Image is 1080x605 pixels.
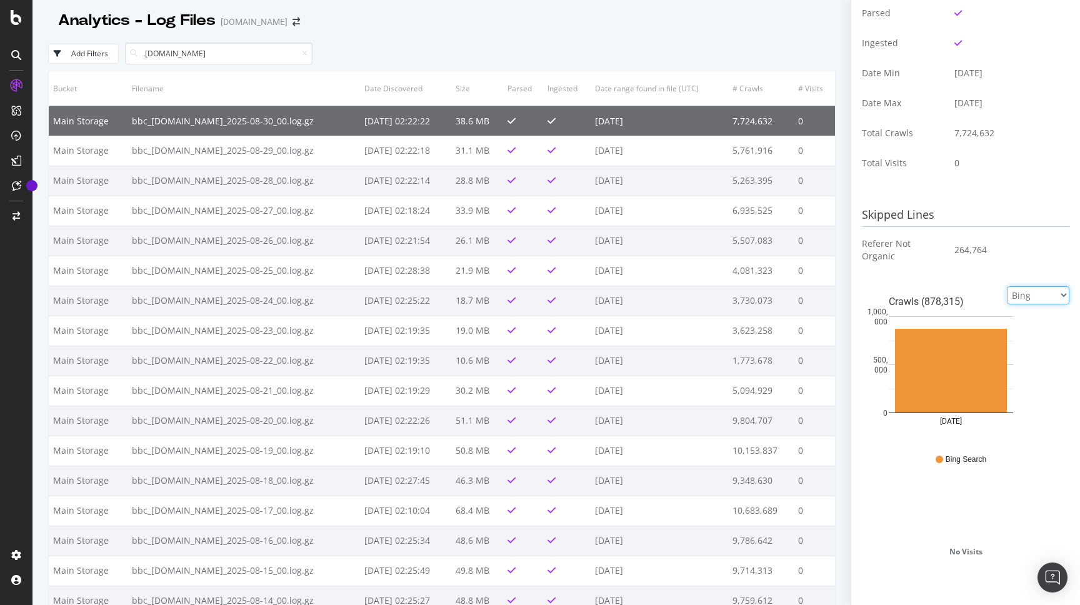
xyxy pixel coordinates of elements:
td: [DATE] 02:22:14 [360,166,451,196]
td: [DATE] 02:19:35 [360,316,451,346]
td: bbc_[DOMAIN_NAME]_2025-08-26_00.log.gz [127,226,361,256]
td: bbc_[DOMAIN_NAME]_2025-08-22_00.log.gz [127,346,361,376]
td: [DATE] [591,196,728,226]
td: 31.1 MB [451,136,503,166]
td: [DATE] [591,136,728,166]
td: [DATE] [591,346,728,376]
td: 10.6 MB [451,346,503,376]
th: Filename [127,71,361,106]
text: 000 [874,317,887,326]
td: bbc_[DOMAIN_NAME]_2025-08-23_00.log.gz [127,316,361,346]
td: [DATE] [591,166,728,196]
span: 264,764 [954,244,987,256]
td: 6,935,525 [728,196,794,226]
td: Main Storage [49,466,127,496]
td: [DATE] [591,286,728,316]
td: 26.1 MB [451,226,503,256]
td: [DATE] [591,556,728,586]
td: bbc_[DOMAIN_NAME]_2025-08-30_00.log.gz [127,106,361,136]
td: [DATE] [591,466,728,496]
td: 0 [794,316,835,346]
td: 0 [794,466,835,496]
td: [DATE] [591,106,728,136]
td: [DATE] 02:19:10 [360,436,451,466]
div: Analytics - Log Files [58,10,216,31]
td: 0 [794,136,835,166]
td: bbc_[DOMAIN_NAME]_2025-08-16_00.log.gz [127,526,361,556]
td: 9,804,707 [728,406,794,436]
td: 7,724,632 [945,118,1069,148]
td: 0 [794,376,835,406]
text: 0 [883,408,887,417]
th: # Crawls [728,71,794,106]
td: [DATE] 02:21:54 [360,226,451,256]
td: Main Storage [49,166,127,196]
th: Size [451,71,503,106]
td: [DATE] [591,526,728,556]
td: 7,724,632 [728,106,794,136]
td: 0 [794,556,835,586]
td: 0 [794,346,835,376]
td: [DATE] 02:22:18 [360,136,451,166]
td: 21.9 MB [451,256,503,286]
td: 10,153,837 [728,436,794,466]
td: bbc_[DOMAIN_NAME]_2025-08-25_00.log.gz [127,256,361,286]
td: [DATE] 02:25:34 [360,526,451,556]
td: 5,507,083 [728,226,794,256]
td: Referer Not Organic [862,233,945,267]
td: 0 [794,166,835,196]
td: Main Storage [49,316,127,346]
td: 4,081,323 [728,256,794,286]
th: Ingested [543,71,591,106]
td: Main Storage [49,256,127,286]
td: Date Min [862,58,945,88]
td: [DATE] [591,496,728,526]
td: 9,786,642 [728,526,794,556]
th: # Visits [794,71,835,106]
div: arrow-right-arrow-left [292,17,300,26]
td: 18.7 MB [451,286,503,316]
td: 46.3 MB [451,466,503,496]
td: bbc_[DOMAIN_NAME]_2025-08-15_00.log.gz [127,556,361,586]
td: 5,263,395 [728,166,794,196]
td: bbc_[DOMAIN_NAME]_2025-08-29_00.log.gz [127,136,361,166]
td: [DATE] [591,376,728,406]
th: Date range found in file (UTC) [591,71,728,106]
div: Open Intercom Messenger [1037,562,1067,592]
td: 9,714,313 [728,556,794,586]
td: 38.6 MB [451,106,503,136]
td: 0 [794,196,835,226]
button: Add Filters [48,44,119,64]
td: [DATE] 02:18:24 [360,196,451,226]
td: 3,623,258 [728,316,794,346]
td: Main Storage [49,496,127,526]
td: [DATE] 02:27:45 [360,466,451,496]
td: Date Max [862,88,945,118]
th: Bucket [49,71,127,106]
td: 0 [794,286,835,316]
td: 0 [794,406,835,436]
th: Date Discovered [360,71,451,106]
td: 0 [794,436,835,466]
td: 68.4 MB [451,496,503,526]
td: [DATE] 02:25:49 [360,556,451,586]
div: [DOMAIN_NAME] [221,16,287,28]
td: Total Crawls [862,118,945,148]
td: 0 [794,496,835,526]
td: 0 [945,148,1069,178]
td: [DATE] 02:19:35 [360,346,451,376]
td: 19.0 MB [451,316,503,346]
td: Main Storage [49,346,127,376]
td: bbc_[DOMAIN_NAME]_2025-08-24_00.log.gz [127,286,361,316]
text: [DATE] [940,417,962,426]
td: Main Storage [49,406,127,436]
td: 5,761,916 [728,136,794,166]
td: Main Storage [49,196,127,226]
td: [DATE] [591,406,728,436]
td: 33.9 MB [451,196,503,226]
td: 10,683,689 [728,496,794,526]
td: Main Storage [49,376,127,406]
td: [DATE] [945,58,1069,88]
td: 3,730,073 [728,286,794,316]
td: [DATE] 02:22:22 [360,106,451,136]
